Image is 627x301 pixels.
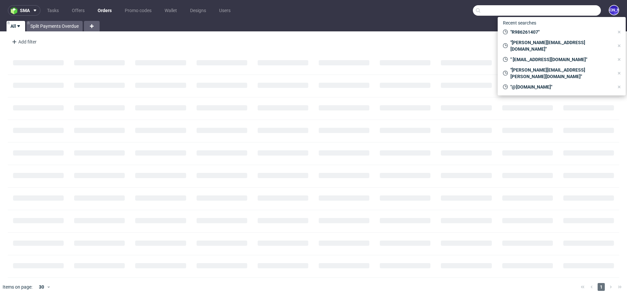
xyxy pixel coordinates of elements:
[508,29,614,35] span: "R986261407"
[9,37,38,47] div: Add filter
[186,5,210,16] a: Designs
[26,21,83,31] a: Split Payments Overdue
[8,5,40,16] button: sma
[500,18,539,28] span: Recent searches
[508,67,614,80] span: "[PERSON_NAME][EMAIL_ADDRESS][PERSON_NAME][DOMAIN_NAME]"
[3,284,32,290] span: Items on page:
[68,5,88,16] a: Offers
[508,84,614,90] span: "@[DOMAIN_NAME]"
[43,5,63,16] a: Tasks
[7,21,25,31] a: All
[121,5,155,16] a: Promo codes
[598,283,605,291] span: 1
[35,282,47,292] div: 30
[508,39,614,52] span: "[PERSON_NAME][EMAIL_ADDRESS][DOMAIN_NAME]"
[94,5,116,16] a: Orders
[508,56,614,63] span: " [EMAIL_ADDRESS][DOMAIN_NAME]"
[20,8,30,13] span: sma
[609,6,619,15] figcaption: [PERSON_NAME]
[215,5,234,16] a: Users
[11,7,20,14] img: logo
[161,5,181,16] a: Wallet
